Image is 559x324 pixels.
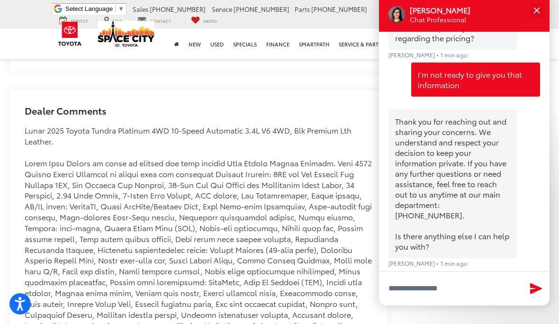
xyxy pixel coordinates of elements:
a: Map [97,16,129,26]
a: Home [170,29,184,59]
p: [PERSON_NAME] [410,5,470,15]
span: Parts [295,5,310,13]
span: [PHONE_NUMBER] [311,5,367,13]
span: Map [113,18,122,24]
a: Terms [507,270,523,279]
a: Used [206,29,228,59]
span: ​ [115,5,116,12]
textarea: Type your message [379,271,550,306]
span: [PHONE_NUMBER] [150,5,206,13]
p: [PERSON_NAME] • 1 min ago [388,261,540,266]
a: Gubagoo [437,270,462,279]
span: Saved [203,18,217,24]
span: ▼ [118,5,124,12]
p: [PERSON_NAME] • 1 min ago [388,52,540,58]
a: New [184,29,206,59]
a: SmartPath [294,29,334,59]
span: Service [212,5,232,13]
span: [PHONE_NUMBER] [234,5,289,13]
span: Sales [133,5,148,13]
a: Service [52,16,95,26]
a: Contact [130,16,178,26]
span: Select Language [65,5,113,12]
div: Thank you for reaching out and sharing your concerns. We understand and respect your decision to ... [388,109,517,258]
span: Contact [150,18,171,24]
img: Toyota [52,18,88,49]
button: Send Message [526,279,546,298]
p: Chat Professional [410,15,470,24]
a: Specials [228,29,261,59]
a: Finance [261,29,294,59]
div: Operator Image [388,6,405,23]
img: Space City Toyota [98,21,154,47]
div: I’m not ready to give you that information [411,63,540,97]
a: Select Language​ [65,5,124,12]
div: Operator Name [410,5,481,15]
a: My Saved Vehicles [184,16,224,26]
h2: Dealer Comments [25,105,372,125]
span: Service [71,18,88,24]
div: Operator Title [410,15,481,24]
a: Service & Parts [334,29,386,59]
div: Serviced by . Use is subject to [388,271,540,282]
